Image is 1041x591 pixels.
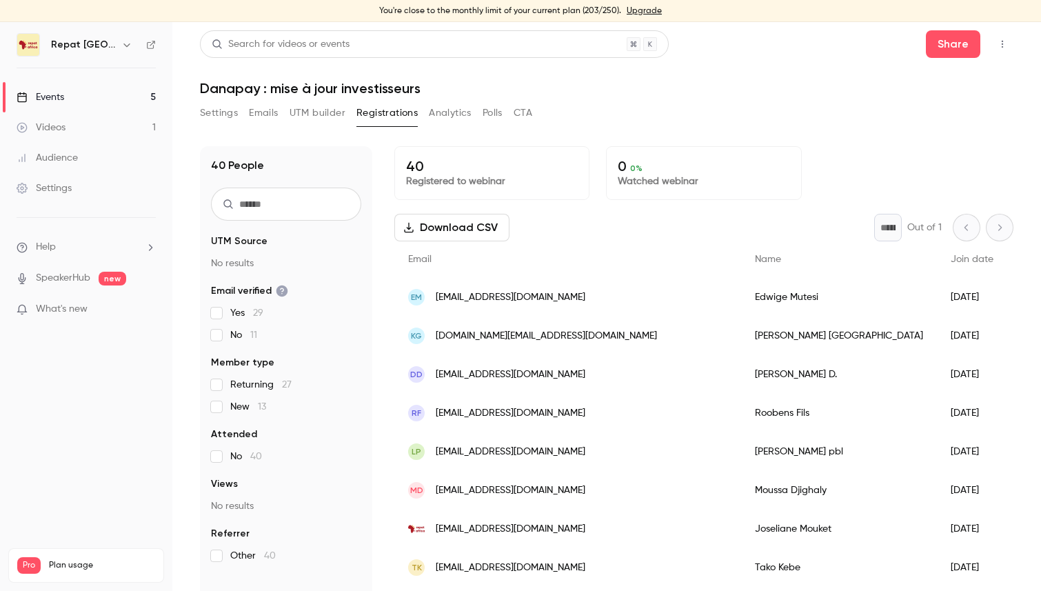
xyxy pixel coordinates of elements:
div: Tako Kebe [741,548,937,587]
span: Name [755,254,781,264]
button: Share [926,30,980,58]
div: [PERSON_NAME] pbl [741,432,937,471]
button: Emails [249,102,278,124]
span: Attended [211,428,257,441]
span: Returning [230,378,292,392]
button: Analytics [429,102,472,124]
span: Other [230,549,276,563]
span: [EMAIL_ADDRESS][DOMAIN_NAME] [436,406,585,421]
span: 0 % [630,163,643,173]
div: [DATE] [937,548,1007,587]
p: 40 [406,158,578,174]
p: Out of 1 [907,221,942,234]
span: [EMAIL_ADDRESS][DOMAIN_NAME] [436,561,585,575]
button: CTA [514,102,532,124]
p: 0 [618,158,789,174]
iframe: Noticeable Trigger [139,303,156,316]
span: RF [412,407,421,419]
div: [DATE] [937,317,1007,355]
div: Roobens Fils [741,394,937,432]
span: No [230,450,262,463]
img: repat.africa [408,521,425,537]
span: [EMAIL_ADDRESS][DOMAIN_NAME] [436,483,585,498]
div: Edwige Mutesi [741,278,937,317]
span: Help [36,240,56,254]
span: UTM Source [211,234,267,248]
span: Email verified [211,284,288,298]
div: Joseliane Mouket [741,510,937,548]
div: Events [17,90,64,104]
span: TK [412,561,422,574]
div: Videos [17,121,65,134]
span: Views [211,477,238,491]
p: Watched webinar [618,174,789,188]
span: [EMAIL_ADDRESS][DOMAIN_NAME] [436,445,585,459]
span: What's new [36,302,88,317]
span: No [230,328,257,342]
span: Yes [230,306,263,320]
span: 40 [264,551,276,561]
li: help-dropdown-opener [17,240,156,254]
div: [DATE] [937,394,1007,432]
span: 29 [253,308,263,318]
span: [DOMAIN_NAME][EMAIL_ADDRESS][DOMAIN_NAME] [436,329,657,343]
span: [EMAIL_ADDRESS][DOMAIN_NAME] [436,522,585,537]
span: MD [410,484,423,497]
div: [PERSON_NAME] [GEOGRAPHIC_DATA] [741,317,937,355]
div: [DATE] [937,432,1007,471]
div: [DATE] [937,471,1007,510]
button: Download CSV [394,214,509,241]
span: Pro [17,557,41,574]
h1: Danapay : mise à jour investisseurs [200,80,1013,97]
h1: 40 People [211,157,264,174]
div: Settings [17,181,72,195]
span: [EMAIL_ADDRESS][DOMAIN_NAME] [436,368,585,382]
span: new [99,272,126,286]
span: Plan usage [49,560,155,571]
p: No results [211,499,361,513]
div: Moussa Djighaly [741,471,937,510]
div: [DATE] [937,355,1007,394]
div: [DATE] [937,510,1007,548]
button: Registrations [356,102,418,124]
span: 11 [250,330,257,340]
span: Email [408,254,432,264]
span: Lp [412,445,421,458]
button: UTM builder [290,102,345,124]
img: Repat Africa [17,34,39,56]
button: Settings [200,102,238,124]
span: New [230,400,266,414]
section: facet-groups [211,234,361,563]
span: EM [411,291,422,303]
span: 40 [250,452,262,461]
a: SpeakerHub [36,271,90,286]
h6: Repat [GEOGRAPHIC_DATA] [51,38,116,52]
span: 27 [282,380,292,390]
span: Member type [211,356,274,370]
span: Join date [951,254,993,264]
span: [EMAIL_ADDRESS][DOMAIN_NAME] [436,290,585,305]
div: Search for videos or events [212,37,350,52]
p: Registered to webinar [406,174,578,188]
p: No results [211,257,361,270]
span: KG [411,330,422,342]
a: Upgrade [627,6,662,17]
span: DD [410,368,423,381]
div: [PERSON_NAME] D. [741,355,937,394]
div: Audience [17,151,78,165]
div: [DATE] [937,278,1007,317]
span: Referrer [211,527,250,541]
span: 13 [258,402,266,412]
button: Polls [483,102,503,124]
